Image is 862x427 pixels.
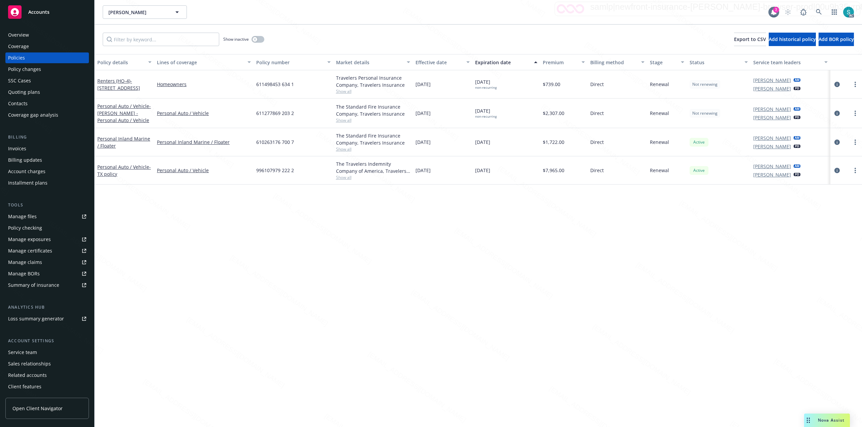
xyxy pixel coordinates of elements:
div: Billing updates [8,155,42,165]
button: Billing method [588,54,647,70]
a: circleInformation [833,138,841,146]
span: [DATE] [475,107,497,119]
a: [PERSON_NAME] [753,171,791,178]
div: Summary of insurance [8,280,59,290]
span: Direct [590,139,604,146]
a: Manage BORs [5,268,89,279]
a: Personal Auto / Vehicle [157,110,251,117]
div: Overview [8,30,29,40]
div: Expiration date [475,59,530,66]
a: Account charges [5,166,89,177]
div: Lines of coverage [157,59,243,66]
a: more [851,80,859,88]
span: 611498453 634 1 [256,81,294,88]
a: Homeowners [157,81,251,88]
a: circleInformation [833,109,841,117]
div: Premium [543,59,578,66]
span: [PERSON_NAME] [108,9,167,16]
a: Manage files [5,211,89,222]
div: Client features [8,381,41,392]
div: Loss summary generator [8,313,64,324]
a: Overview [5,30,89,40]
button: Premium [540,54,588,70]
button: Lines of coverage [154,54,254,70]
div: Manage claims [8,257,42,268]
span: $1,722.00 [543,139,564,146]
div: Manage BORs [8,268,40,279]
button: Policy number [254,54,333,70]
a: Personal Auto / Vehicle [97,103,151,123]
a: more [851,109,859,117]
div: Contacts [8,98,28,109]
a: [PERSON_NAME] [753,77,791,84]
span: Open Client Navigator [12,405,63,412]
span: Show all [336,174,410,180]
span: Renewal [650,167,669,174]
div: Account charges [8,166,45,177]
span: Direct [590,110,604,117]
a: Coverage gap analysis [5,110,89,120]
div: Account settings [5,338,89,344]
span: [DATE] [416,81,431,88]
span: Accounts [28,9,49,15]
a: Manage exposures [5,234,89,245]
a: circleInformation [833,80,841,88]
div: Tools [5,202,89,208]
a: Personal Auto / Vehicle [157,167,251,174]
div: Manage files [8,211,37,222]
span: $2,307.00 [543,110,564,117]
a: Accounts [5,3,89,22]
div: Drag to move [804,414,813,427]
span: [DATE] [475,78,497,90]
div: Coverage gap analysis [8,110,58,120]
span: Renewal [650,81,669,88]
div: The Standard Fire Insurance Company, Travelers Insurance [336,103,410,117]
a: Quoting plans [5,87,89,98]
div: non-recurring [475,85,497,90]
input: Filter by keyword... [103,33,219,46]
a: Renters (HO-4) [97,78,140,91]
div: Manage certificates [8,245,52,256]
div: Policy changes [8,64,41,75]
a: Start snowing [781,5,795,19]
span: 996107979 222 2 [256,167,294,174]
span: Add BOR policy [819,36,854,42]
a: Contacts [5,98,89,109]
a: [PERSON_NAME] [753,85,791,92]
button: Expiration date [472,54,540,70]
span: Not renewing [692,81,718,87]
a: Billing updates [5,155,89,165]
button: Status [687,54,751,70]
div: Analytics hub [5,304,89,311]
a: Policy checking [5,223,89,233]
div: Billing method [590,59,637,66]
button: Policy details [95,54,154,70]
a: Invoices [5,143,89,154]
div: Invoices [8,143,26,154]
a: Service team [5,347,89,358]
span: Renewal [650,110,669,117]
a: more [851,166,859,174]
span: $7,965.00 [543,167,564,174]
a: Client features [5,381,89,392]
a: Personal Auto / Vehicle [97,164,151,177]
div: Policy checking [8,223,42,233]
span: - [PERSON_NAME] - Personal Auto / Vehicle [97,103,151,123]
div: Quoting plans [8,87,40,98]
span: - [STREET_ADDRESS] [97,78,140,91]
span: [DATE] [416,139,431,146]
span: Show all [336,146,410,152]
button: Add BOR policy [819,33,854,46]
div: Policies [8,52,25,63]
button: Export to CSV [734,33,766,46]
div: Stage [650,59,677,66]
span: [DATE] [475,139,490,146]
span: [DATE] [416,167,431,174]
button: Effective date [413,54,472,70]
span: Nova Assist [818,417,844,423]
span: Direct [590,81,604,88]
span: Direct [590,167,604,174]
a: Summary of insurance [5,280,89,290]
span: Show inactive [223,36,249,42]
